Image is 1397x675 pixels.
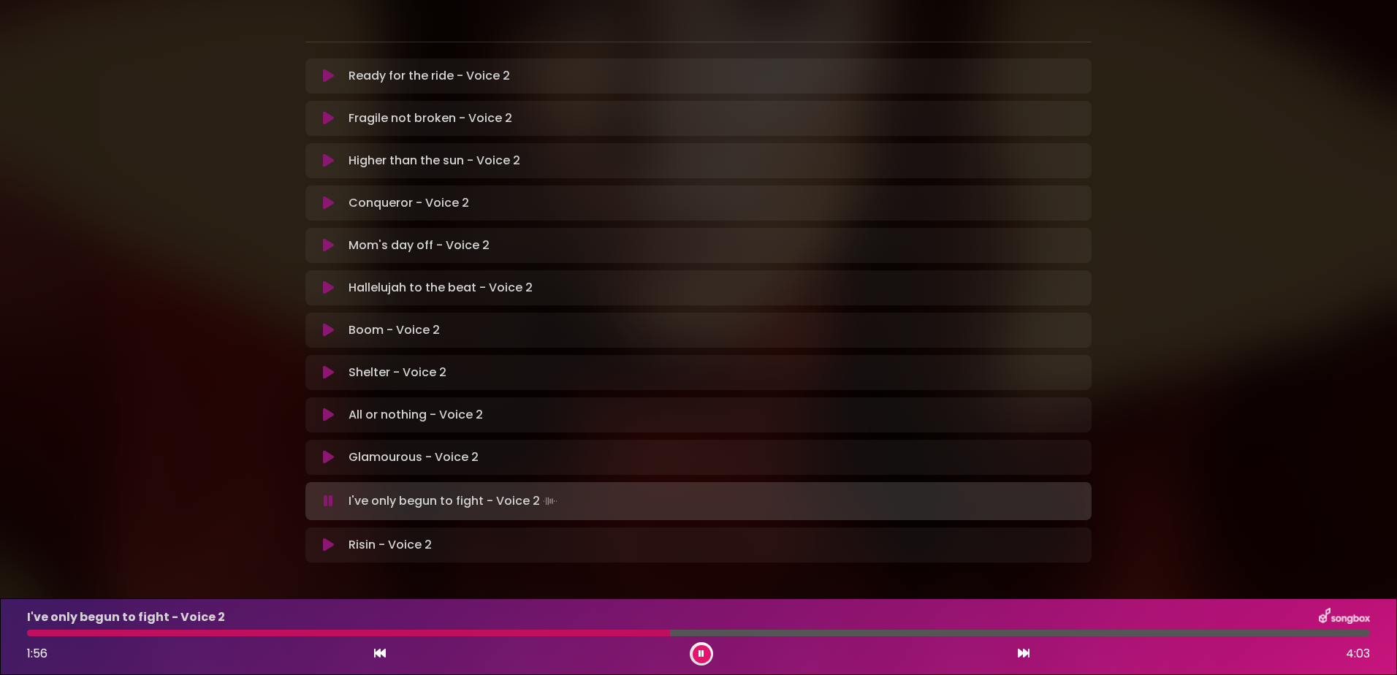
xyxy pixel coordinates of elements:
[349,321,440,339] p: Boom - Voice 2
[1319,608,1370,627] img: songbox-logo-white.png
[540,491,560,511] img: waveform4.gif
[27,609,225,626] p: I've only begun to fight - Voice 2
[349,406,483,424] p: All or nothing - Voice 2
[349,237,490,254] p: Mom's day off - Voice 2
[349,110,512,127] p: Fragile not broken - Voice 2
[349,279,533,297] p: Hallelujah to the beat - Voice 2
[349,67,510,85] p: Ready for the ride - Voice 2
[349,152,520,169] p: Higher than the sun - Voice 2
[349,491,560,511] p: I've only begun to fight - Voice 2
[349,449,479,466] p: Glamourous - Voice 2
[349,364,446,381] p: Shelter - Voice 2
[349,536,432,554] p: Risin - Voice 2
[349,194,469,212] p: Conqueror - Voice 2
